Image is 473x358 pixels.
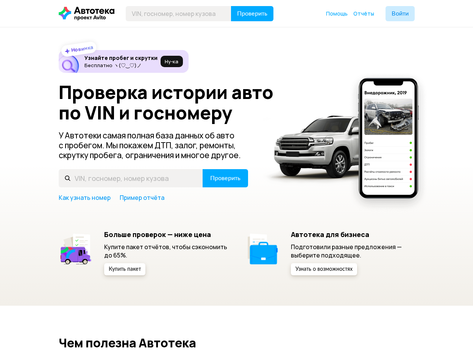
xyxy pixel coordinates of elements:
p: Подготовили разные предложения — выберите подходящее. [291,243,415,259]
p: У Автотеки самая полная база данных об авто с пробегом. Мы покажем ДТП, залог, ремонты, скрутку п... [59,130,249,160]
button: Купить пакет [104,263,145,275]
a: Помощь [326,10,348,17]
input: VIN, госномер, номер кузова [59,169,203,187]
p: Бесплатно ヽ(♡‿♡)ノ [84,62,158,68]
span: Купить пакет [109,267,141,272]
h5: Больше проверок — ниже цена [104,230,228,239]
p: Купите пакет отчётов, чтобы сэкономить до 65%. [104,243,228,259]
button: Проверить [203,169,248,187]
span: Войти [392,11,409,17]
h5: Автотека для бизнеса [291,230,415,239]
span: Узнать о возможностях [295,267,353,272]
input: VIN, госномер, номер кузова [126,6,231,21]
a: Пример отчёта [120,193,164,202]
a: Как узнать номер [59,193,111,202]
a: Отчёты [353,10,374,17]
strong: Новинка [70,44,94,53]
h6: Узнайте пробег и скрутки [84,55,158,61]
h1: Проверка истории авто по VIN и госномеру [59,82,285,123]
h2: Чем полезна Автотека [59,336,415,350]
span: Проверить [237,11,267,17]
button: Проверить [231,6,273,21]
span: Проверить [210,175,240,181]
button: Войти [386,6,415,21]
span: Ну‑ка [165,58,178,64]
button: Узнать о возможностях [291,263,357,275]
